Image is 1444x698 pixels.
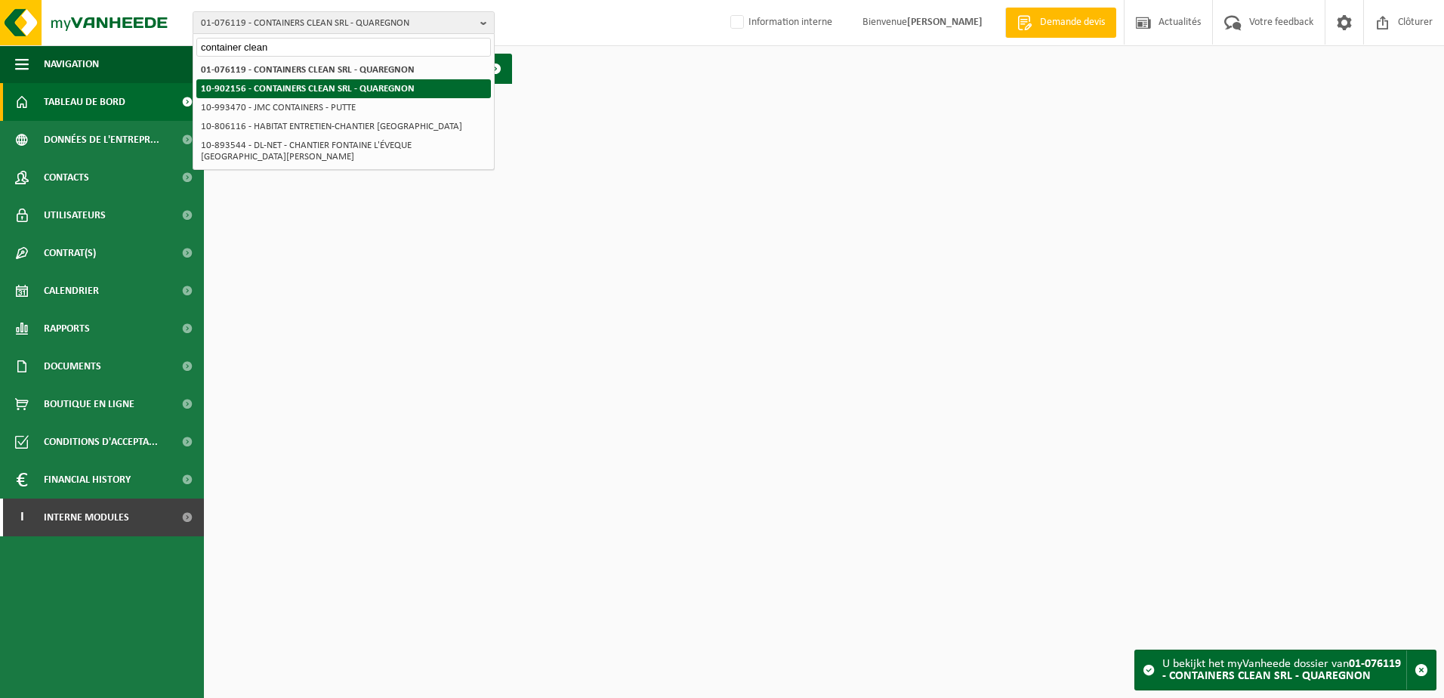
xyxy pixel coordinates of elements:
span: 01-076119 - CONTAINERS CLEAN SRL - QUAREGNON [201,12,474,35]
span: I [15,499,29,536]
span: Boutique en ligne [44,385,134,423]
span: Demande devis [1036,15,1109,30]
span: Contrat(s) [44,234,96,272]
span: Utilisateurs [44,196,106,234]
li: 10-806116 - HABITAT ENTRETIEN-CHANTIER [GEOGRAPHIC_DATA] [196,117,491,136]
strong: 01-076119 - CONTAINERS CLEAN SRL - QUAREGNON [201,65,415,75]
li: 10-893544 - DL-NET - CHANTIER FONTAINE L'ÉVEQUE [GEOGRAPHIC_DATA][PERSON_NAME] [196,136,491,166]
span: Documents [44,347,101,385]
a: Demande devis [1005,8,1116,38]
label: Information interne [727,11,832,34]
span: Données de l'entrepr... [44,121,159,159]
span: Navigation [44,45,99,83]
button: 01-076119 - CONTAINERS CLEAN SRL - QUAREGNON [193,11,495,34]
span: Financial History [44,461,131,499]
span: Contacts [44,159,89,196]
span: Tableau de bord [44,83,125,121]
span: Calendrier [44,272,99,310]
strong: 10-902156 - CONTAINERS CLEAN SRL - QUAREGNON [201,84,415,94]
input: Chercher des succursales liées [196,38,491,57]
span: Conditions d'accepta... [44,423,158,461]
strong: 01-076119 - CONTAINERS CLEAN SRL - QUAREGNON [1162,658,1401,682]
div: U bekijkt het myVanheede dossier van [1162,650,1406,690]
strong: [PERSON_NAME] [907,17,983,28]
li: 10-993470 - JMC CONTAINERS - PUTTE [196,98,491,117]
span: Rapports [44,310,90,347]
span: Interne modules [44,499,129,536]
